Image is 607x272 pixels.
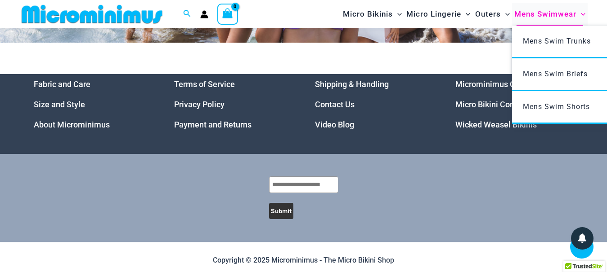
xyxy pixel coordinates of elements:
[200,10,208,18] a: Account icon link
[315,100,355,109] a: Contact Us
[315,79,389,89] a: Shipping & Handling
[34,120,110,129] a: About Microminimus
[315,74,433,135] nav: Menu
[455,120,537,129] a: Wicked Weasel Bikinis
[315,120,354,129] a: Video Blog
[523,37,591,45] span: Mens Swim Trunks
[475,3,501,26] span: Outers
[183,9,191,20] a: Search icon link
[473,3,512,26] a: OutersMenu ToggleMenu Toggle
[174,79,235,89] a: Terms of Service
[461,3,470,26] span: Menu Toggle
[455,74,574,135] nav: Menu
[343,3,393,26] span: Micro Bikinis
[34,79,90,89] a: Fabric and Care
[174,120,252,129] a: Payment and Returns
[404,3,472,26] a: Micro LingerieMenu ToggleMenu Toggle
[18,4,166,24] img: MM SHOP LOGO FLAT
[406,3,461,26] span: Micro Lingerie
[501,3,510,26] span: Menu Toggle
[455,79,552,89] a: Microminimus Community
[174,100,225,109] a: Privacy Policy
[514,3,576,26] span: Mens Swimwear
[523,70,588,78] span: Mens Swim Briefs
[34,74,152,135] nav: Menu
[34,100,85,109] a: Size and Style
[34,254,574,267] p: Copyright © 2025 Microminimus - The Micro Bikini Shop
[174,74,292,135] aside: Footer Widget 2
[455,100,528,109] a: Micro Bikini Contest
[217,4,238,24] a: View Shopping Cart, empty
[341,3,404,26] a: Micro BikinisMenu ToggleMenu Toggle
[339,1,589,27] nav: Site Navigation
[393,3,402,26] span: Menu Toggle
[455,74,574,135] aside: Footer Widget 4
[34,74,152,135] aside: Footer Widget 1
[174,74,292,135] nav: Menu
[576,3,585,26] span: Menu Toggle
[512,3,588,26] a: Mens SwimwearMenu ToggleMenu Toggle
[269,203,293,219] button: Submit
[315,74,433,135] aside: Footer Widget 3
[523,102,590,111] span: Mens Swim Shorts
